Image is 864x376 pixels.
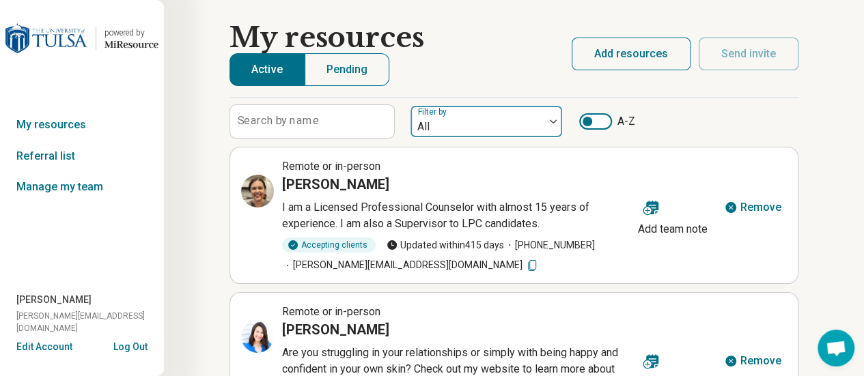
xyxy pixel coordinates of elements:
button: Remove [719,191,787,224]
span: Remote or in-person [282,160,380,173]
img: The University of Tulsa [5,22,87,55]
h3: [PERSON_NAME] [282,320,389,339]
div: powered by [104,27,158,39]
span: Remote or in-person [282,305,380,318]
h3: [PERSON_NAME] [282,175,389,194]
a: Open chat [818,330,854,366]
label: Filter by [418,107,449,117]
label: A-Z [579,113,635,130]
label: Search by name [238,115,319,126]
span: [PHONE_NUMBER] [504,238,595,252]
button: Edit Account [16,340,72,354]
button: Active [229,53,305,86]
p: I am a Licensed Professional Counselor with almost 15 years of experience. I am also a Supervisor... [282,199,632,232]
span: [PERSON_NAME][EMAIL_ADDRESS][DOMAIN_NAME] [282,258,539,272]
span: [PERSON_NAME][EMAIL_ADDRESS][DOMAIN_NAME] [16,310,164,334]
span: [PERSON_NAME] [16,293,92,307]
button: Add team note [632,191,713,240]
div: Accepting clients [282,237,376,252]
button: Send invite [699,38,798,70]
button: Pending [305,53,390,86]
button: Add resources [572,38,691,70]
h1: My resources [229,22,424,53]
a: The University of Tulsapowered by [5,22,158,55]
button: Log Out [113,340,148,351]
span: Updated within 415 days [387,238,504,252]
